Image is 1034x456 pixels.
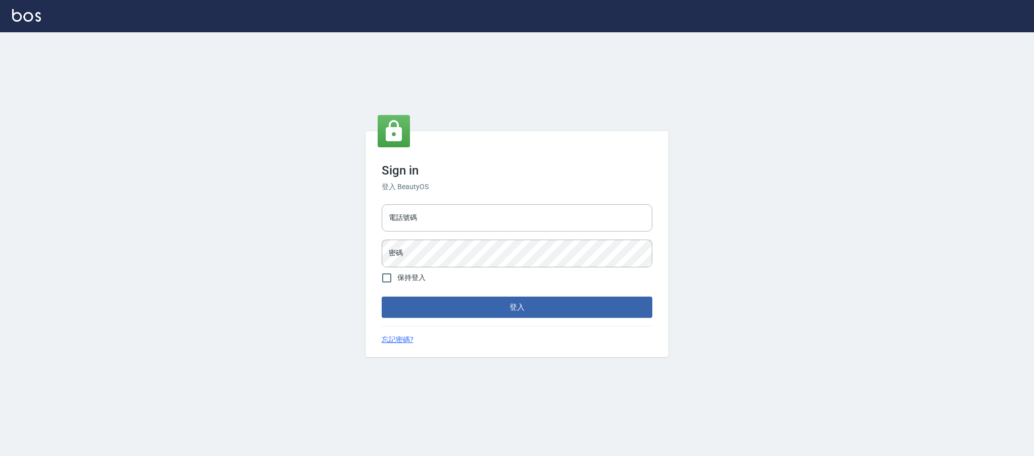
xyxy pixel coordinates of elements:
[382,334,413,345] a: 忘記密碼?
[382,297,652,318] button: 登入
[382,182,652,192] h6: 登入 BeautyOS
[382,163,652,178] h3: Sign in
[397,272,426,283] span: 保持登入
[12,9,41,22] img: Logo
